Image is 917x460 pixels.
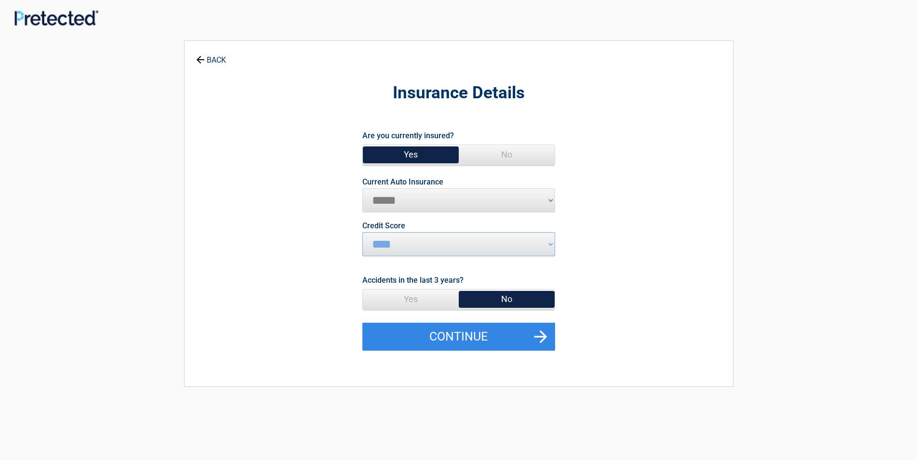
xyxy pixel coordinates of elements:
h2: Insurance Details [238,82,680,105]
span: Yes [363,145,459,164]
span: No [459,289,555,309]
span: Yes [363,289,459,309]
span: No [459,145,555,164]
label: Are you currently insured? [362,129,454,142]
label: Current Auto Insurance [362,178,443,186]
img: Main Logo [14,10,98,26]
label: Credit Score [362,222,405,230]
a: BACK [194,47,228,64]
button: Continue [362,323,555,351]
label: Accidents in the last 3 years? [362,274,464,287]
